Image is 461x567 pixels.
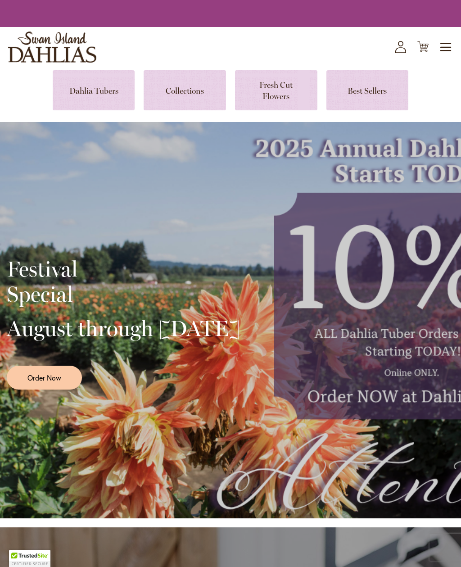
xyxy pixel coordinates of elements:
a: Order Now [7,366,82,390]
a: store logo [8,32,96,63]
span: Order Now [27,372,61,383]
h2: August through [DATE] [7,316,240,341]
h2: Festival Special [7,256,240,307]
